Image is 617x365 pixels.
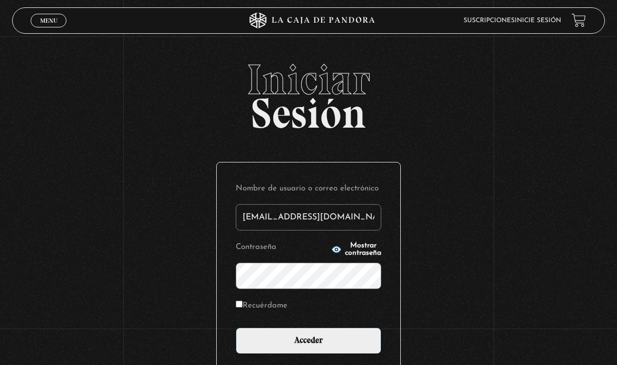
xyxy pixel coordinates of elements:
label: Recuérdame [236,299,287,313]
input: Acceder [236,328,381,354]
a: Inicie sesión [515,17,561,24]
a: Suscripciones [464,17,515,24]
input: Recuérdame [236,301,243,308]
span: Menu [40,17,57,24]
button: Mostrar contraseña [331,242,381,257]
span: Mostrar contraseña [345,242,381,257]
label: Contraseña [236,240,328,254]
span: Iniciar [12,59,604,101]
label: Nombre de usuario o correo electrónico [236,181,381,196]
a: View your shopping cart [572,13,586,27]
h2: Sesión [12,59,604,126]
span: Cerrar [36,26,61,34]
